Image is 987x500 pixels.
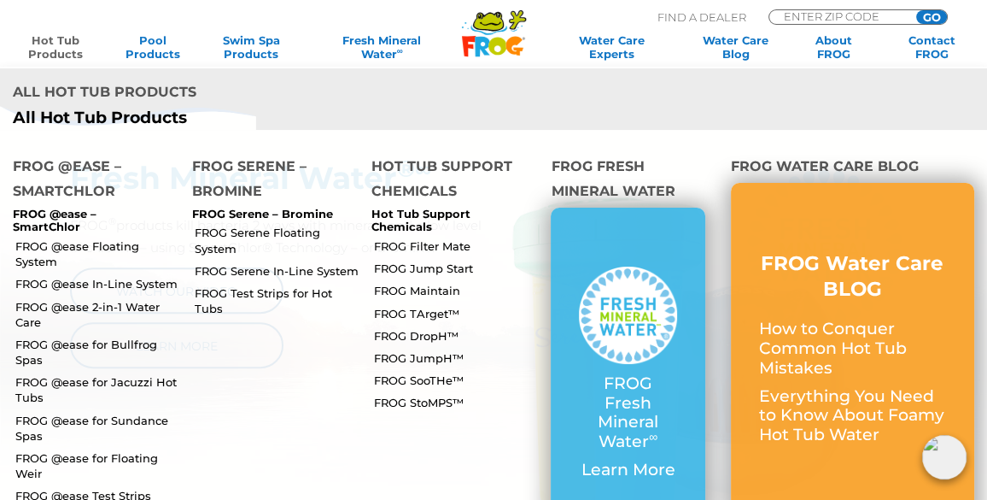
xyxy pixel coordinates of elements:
p: FROG Fresh Mineral Water [579,374,676,452]
a: FROG StoMPS™ [374,395,538,410]
h4: Hot Tub Support Chemicals [371,154,525,208]
a: FROG Serene In-Line System [195,263,359,279]
h4: All Hot Tub Products [13,79,481,109]
p: Everything You Need to Know About Foamy Hot Tub Water [759,387,946,445]
p: FROG Serene – Bromine [192,208,346,221]
a: FROG @ease 2-in-1 Water Care [15,299,179,330]
a: Hot Tub Support Chemicals [371,207,470,234]
a: FROG Test Strips for Hot Tubs [195,285,359,316]
a: Water CareExperts [547,33,676,61]
a: FROG @ease for Sundance Spas [15,413,179,444]
h4: FROG @ease – SmartChlor [13,154,166,208]
p: Learn More [579,461,676,480]
p: FROG @ease – SmartChlor [13,208,166,234]
input: GO [916,10,947,24]
a: ContactFROG [894,33,970,61]
a: FROG SooTHe™ [374,373,538,388]
img: openIcon [922,435,967,479]
a: Water CareBlog [698,33,774,61]
a: All Hot Tub Products [13,109,481,128]
a: FROG JumpH™ [374,350,538,366]
h4: FROG Water Care Blog [731,154,974,183]
a: Hot TubProducts [17,33,93,61]
a: FROG Jump Start [374,261,538,276]
a: FROG Water Care BLOG How to Conquer Common Hot Tub Mistakes Everything You Need to Know About Foa... [759,251,946,454]
h4: FROG Serene – Bromine [192,154,346,208]
sup: ∞ [649,429,657,444]
input: Zip Code Form [782,10,897,22]
a: FROG @ease for Jacuzzi Hot Tubs [15,374,179,405]
p: Find A Dealer [657,9,746,25]
a: Swim SpaProducts [213,33,289,61]
a: FROG @ease In-Line System [15,276,179,291]
a: Fresh MineralWater∞ [311,33,453,61]
p: How to Conquer Common Hot Tub Mistakes [759,320,946,378]
a: FROG Maintain [374,283,538,298]
h4: FROG Fresh Mineral Water [551,154,704,208]
sup: ∞ [397,46,403,56]
a: FROG Serene Floating System [195,225,359,256]
a: FROG @ease for Bullfrog Spas [15,337,179,368]
h3: FROG Water Care BLOG [759,251,946,303]
a: AboutFROG [796,33,872,61]
a: FROG TArget™ [374,306,538,321]
a: PoolProducts [115,33,191,61]
a: FROG @ease Floating System [15,238,179,269]
a: FROG Fresh Mineral Water∞ Learn More [579,267,676,489]
a: FROG DropH™ [374,328,538,344]
a: FROG @ease for Floating Weir [15,450,179,481]
a: FROG Filter Mate [374,238,538,254]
